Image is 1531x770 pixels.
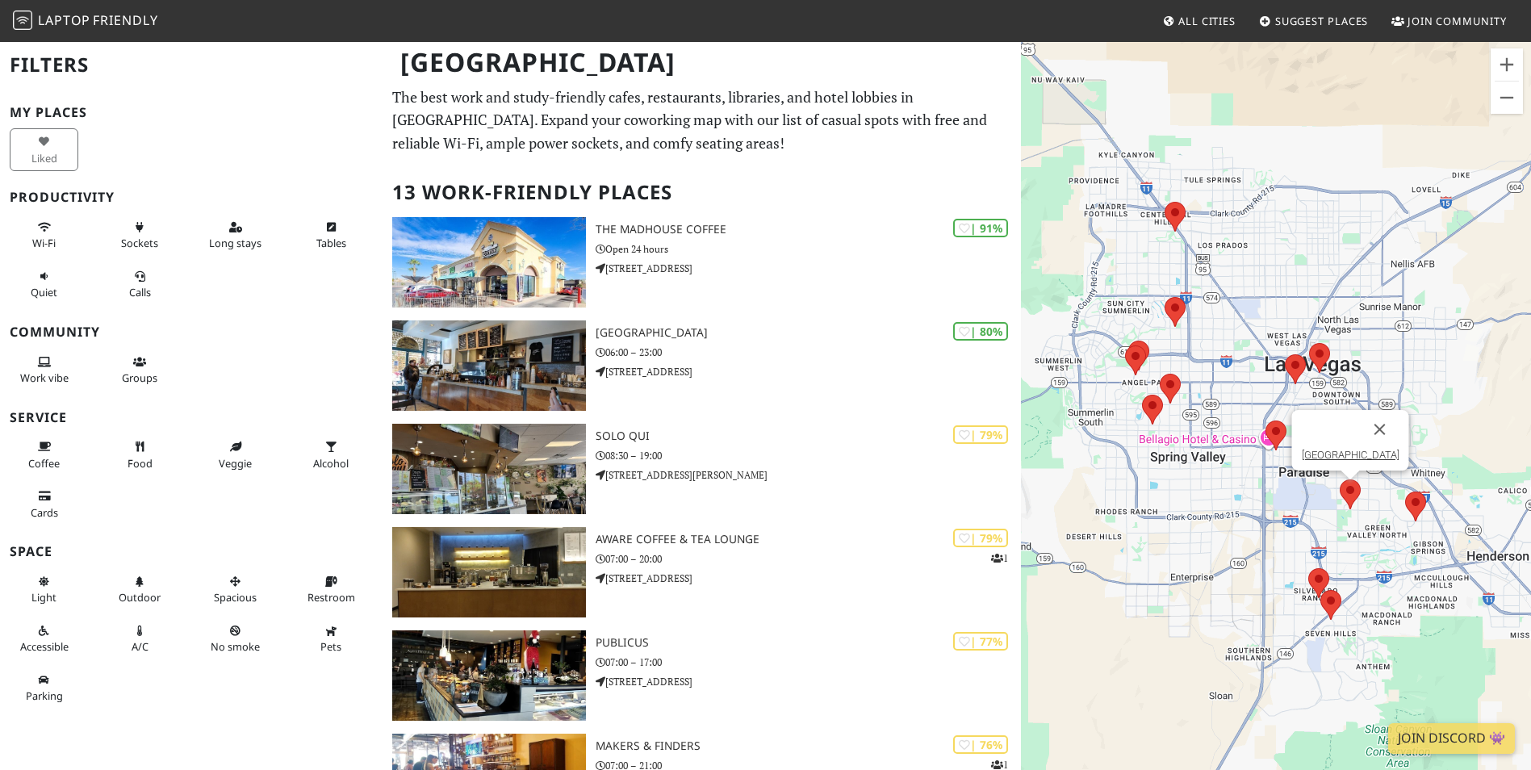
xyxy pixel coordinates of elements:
[10,667,78,709] button: Parking
[10,483,78,525] button: Cards
[119,590,161,605] span: Outdoor area
[953,632,1008,651] div: | 77%
[383,217,1020,308] a: The MadHouse Coffee | 91% The MadHouse Coffee Open 24 hours [STREET_ADDRESS]
[392,217,585,308] img: The MadHouse Coffee
[596,655,1021,670] p: 07:00 – 17:00
[953,322,1008,341] div: | 80%
[10,324,373,340] h3: Community
[392,424,585,514] img: Solo Qui
[596,571,1021,586] p: [STREET_ADDRESS]
[26,688,63,703] span: Parking
[596,429,1021,443] h3: Solo Qui
[10,568,78,611] button: Light
[1385,6,1513,36] a: Join Community
[307,590,355,605] span: Restroom
[201,433,270,476] button: Veggie
[1301,449,1399,461] a: [GEOGRAPHIC_DATA]
[383,630,1020,721] a: PublicUs | 77% PublicUs 07:00 – 17:00 [STREET_ADDRESS]
[953,735,1008,754] div: | 76%
[10,190,373,205] h3: Productivity
[132,639,148,654] span: Air conditioned
[1178,14,1236,28] span: All Cities
[106,568,174,611] button: Outdoor
[209,236,261,250] span: Long stays
[316,236,346,250] span: Work-friendly tables
[596,533,1021,546] h3: Aware Coffee & Tea Lounge
[392,630,585,721] img: PublicUs
[28,456,60,471] span: Coffee
[596,364,1021,379] p: [STREET_ADDRESS]
[201,617,270,660] button: No smoke
[1388,723,1515,754] a: Join Discord 👾
[596,345,1021,360] p: 06:00 – 23:00
[211,639,260,654] span: Smoke free
[106,214,174,257] button: Sockets
[20,639,69,654] span: Accessible
[596,739,1021,753] h3: Makers & Finders
[31,505,58,520] span: Credit cards
[297,214,366,257] button: Tables
[596,674,1021,689] p: [STREET_ADDRESS]
[392,320,585,411] img: Sunrise Coffee House
[383,527,1020,617] a: Aware Coffee & Tea Lounge | 79% 1 Aware Coffee & Tea Lounge 07:00 – 20:00 [STREET_ADDRESS]
[93,11,157,29] span: Friendly
[953,219,1008,237] div: | 91%
[13,10,32,30] img: LaptopFriendly
[387,40,1017,85] h1: [GEOGRAPHIC_DATA]
[201,214,270,257] button: Long stays
[1491,48,1523,81] button: Zoom in
[10,105,373,120] h3: My Places
[10,263,78,306] button: Quiet
[219,456,252,471] span: Veggie
[320,639,341,654] span: Pet friendly
[596,636,1021,650] h3: PublicUs
[214,590,257,605] span: Spacious
[596,326,1021,340] h3: [GEOGRAPHIC_DATA]
[106,263,174,306] button: Calls
[596,241,1021,257] p: Open 24 hours
[10,433,78,476] button: Coffee
[297,568,366,611] button: Restroom
[201,568,270,611] button: Spacious
[31,285,57,299] span: Quiet
[10,544,373,559] h3: Space
[297,433,366,476] button: Alcohol
[121,236,158,250] span: Power sockets
[1491,82,1523,114] button: Zoom out
[10,617,78,660] button: Accessible
[596,223,1021,236] h3: The MadHouse Coffee
[392,527,585,617] img: Aware Coffee & Tea Lounge
[10,349,78,391] button: Work vibe
[953,529,1008,547] div: | 79%
[10,214,78,257] button: Wi-Fi
[128,456,153,471] span: Food
[383,320,1020,411] a: Sunrise Coffee House | 80% [GEOGRAPHIC_DATA] 06:00 – 23:00 [STREET_ADDRESS]
[383,424,1020,514] a: Solo Qui | 79% Solo Qui 08:30 – 19:00 [STREET_ADDRESS][PERSON_NAME]
[1275,14,1369,28] span: Suggest Places
[313,456,349,471] span: Alcohol
[596,467,1021,483] p: [STREET_ADDRESS][PERSON_NAME]
[392,86,1010,155] p: The best work and study-friendly cafes, restaurants, libraries, and hotel lobbies in [GEOGRAPHIC_...
[1156,6,1242,36] a: All Cities
[106,617,174,660] button: A/C
[32,236,56,250] span: Stable Wi-Fi
[1408,14,1507,28] span: Join Community
[31,590,56,605] span: Natural light
[122,370,157,385] span: Group tables
[129,285,151,299] span: Video/audio calls
[10,40,373,90] h2: Filters
[10,410,373,425] h3: Service
[991,550,1008,566] p: 1
[596,261,1021,276] p: [STREET_ADDRESS]
[1253,6,1375,36] a: Suggest Places
[297,617,366,660] button: Pets
[106,433,174,476] button: Food
[20,370,69,385] span: People working
[596,551,1021,567] p: 07:00 – 20:00
[1360,410,1399,449] button: Close
[106,349,174,391] button: Groups
[38,11,90,29] span: Laptop
[596,448,1021,463] p: 08:30 – 19:00
[13,7,158,36] a: LaptopFriendly LaptopFriendly
[953,425,1008,444] div: | 79%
